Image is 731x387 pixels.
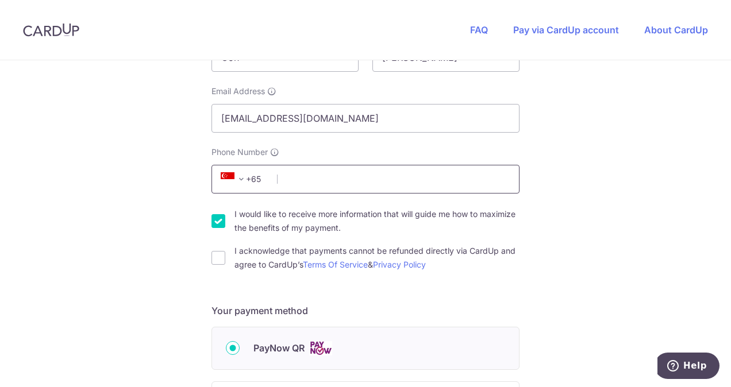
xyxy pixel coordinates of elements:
[211,86,265,97] span: Email Address
[644,24,708,36] a: About CardUp
[657,353,720,381] iframe: Opens a widget where you can find more information
[217,172,269,186] span: +65
[373,260,426,269] a: Privacy Policy
[309,341,332,355] img: Cards logo
[211,146,268,158] span: Phone Number
[226,341,505,355] div: PayNow QR Cards logo
[470,24,488,36] a: FAQ
[221,172,248,186] span: +65
[211,304,520,318] h5: Your payment method
[23,23,79,37] img: CardUp
[303,260,368,269] a: Terms Of Service
[234,207,520,235] label: I would like to receive more information that will guide me how to maximize the benefits of my pa...
[211,104,520,133] input: Email address
[234,244,520,272] label: I acknowledge that payments cannot be refunded directly via CardUp and agree to CardUp’s &
[513,24,619,36] a: Pay via CardUp account
[253,341,305,355] span: PayNow QR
